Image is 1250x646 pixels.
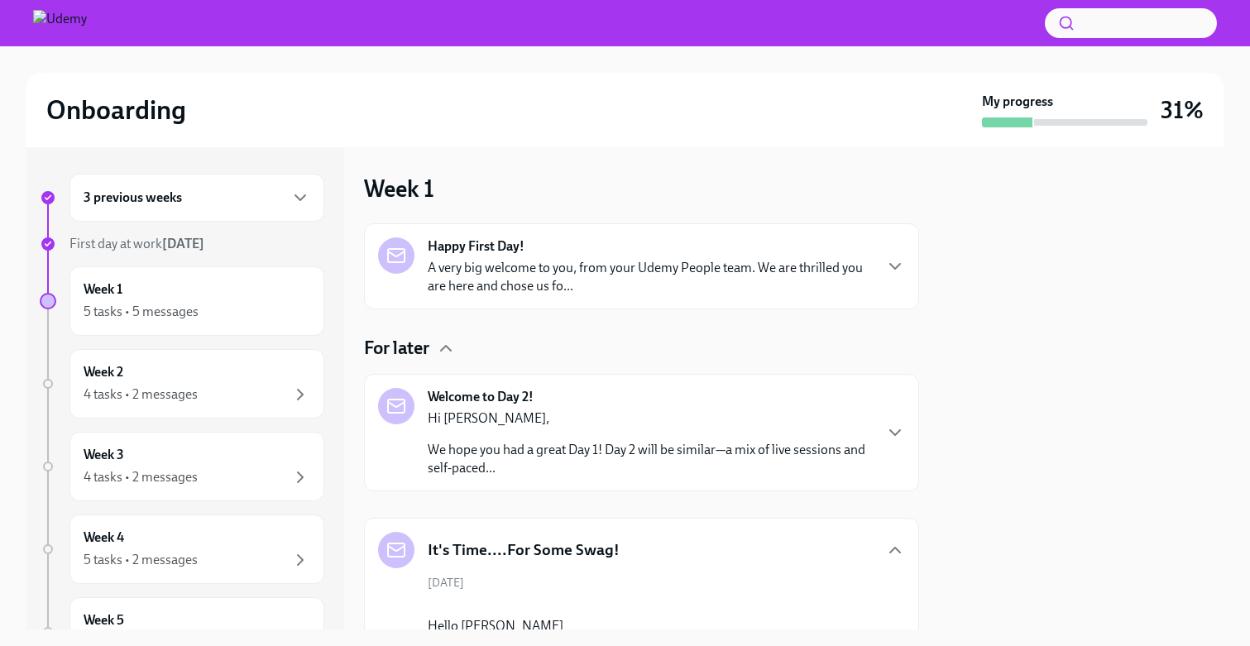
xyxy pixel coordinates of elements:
div: 3 previous weeks [69,174,324,222]
h3: 31% [1161,95,1204,125]
span: [DATE] [428,575,464,591]
p: A very big welcome to you, from your Udemy People team. We are thrilled you are here and chose us... [428,259,872,295]
img: Udemy [33,10,87,36]
h5: It's Time....For Some Swag! [428,539,620,561]
strong: Happy First Day! [428,237,524,256]
h2: Onboarding [46,93,186,127]
strong: My progress [982,93,1053,111]
h6: Week 4 [84,529,124,547]
h3: Week 1 [364,174,434,203]
h6: Week 3 [84,446,124,464]
p: We hope you had a great Day 1! Day 2 will be similar—a mix of live sessions and self-paced... [428,441,872,477]
h4: For later [364,336,429,361]
h6: 3 previous weeks [84,189,182,207]
a: Week 24 tasks • 2 messages [40,349,324,419]
a: Week 15 tasks • 5 messages [40,266,324,336]
strong: [DATE] [162,236,204,251]
span: First day at work [69,236,204,251]
p: Hi [PERSON_NAME], [428,409,872,428]
p: Hello [PERSON_NAME] [428,617,879,635]
div: For later [364,336,919,361]
h6: Week 1 [84,280,122,299]
strong: Welcome to Day 2! [428,388,534,406]
a: Week 34 tasks • 2 messages [40,432,324,501]
div: 4 tasks • 2 messages [84,385,198,404]
h6: Week 2 [84,363,123,381]
a: Week 45 tasks • 2 messages [40,514,324,584]
a: First day at work[DATE] [40,235,324,253]
div: 5 tasks • 2 messages [84,551,198,569]
h6: Week 5 [84,611,124,629]
div: 5 tasks • 5 messages [84,303,199,321]
div: 4 tasks • 2 messages [84,468,198,486]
